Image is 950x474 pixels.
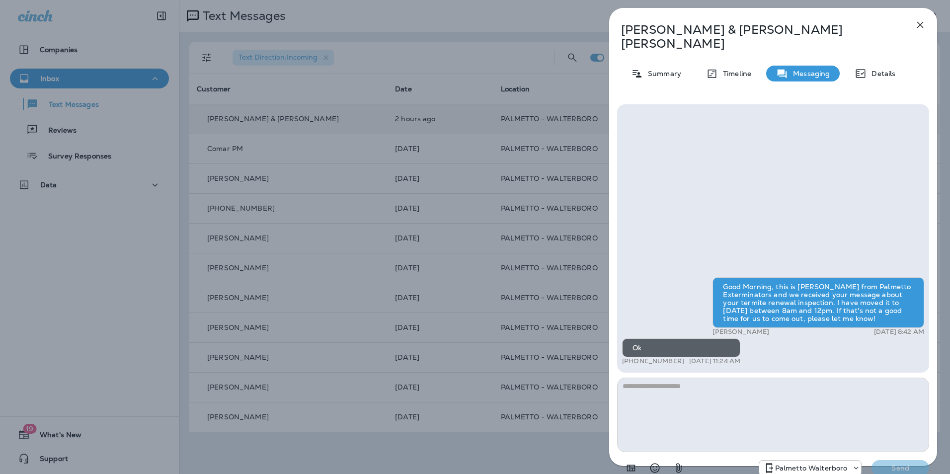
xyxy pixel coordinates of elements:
p: [DATE] 8:42 AM [874,328,924,336]
p: Timeline [718,70,751,78]
p: Details [867,70,895,78]
p: [DATE] 11:24 AM [689,357,740,365]
p: [PHONE_NUMBER] [622,357,684,365]
div: Good Morning, this is [PERSON_NAME] from Palmetto Exterminators and we received your message abou... [712,277,924,328]
p: Messaging [788,70,830,78]
p: Palmetto Walterboro [775,464,848,472]
p: [PERSON_NAME] [712,328,769,336]
div: +1 (843) 549-4955 [759,462,862,474]
p: [PERSON_NAME] & [PERSON_NAME] [PERSON_NAME] [621,23,892,51]
p: Summary [643,70,681,78]
div: Ok [622,338,740,357]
